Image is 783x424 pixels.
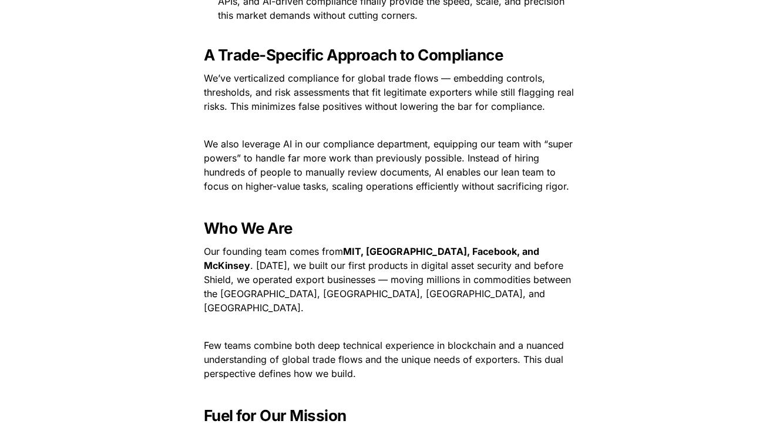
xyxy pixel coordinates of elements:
span: . [DATE], we built our first products in digital asset security and before Shield, we operated ex... [204,260,574,314]
span: Our founding team comes from [204,245,343,257]
span: We’ve verticalized compliance for global trade flows — embedding controls, thresholds, and risk a... [204,72,577,112]
span: Few teams combine both deep technical experience in blockchain and a nuanced understanding of glo... [204,339,567,379]
strong: MIT, [GEOGRAPHIC_DATA], Facebook, and McKinsey [204,245,542,271]
strong: A Trade-Specific Approach to Compliance [204,46,503,64]
span: We also leverage AI in our compliance department, equipping our team with “super powers” to handl... [204,138,576,192]
strong: Who We Are [204,219,293,237]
